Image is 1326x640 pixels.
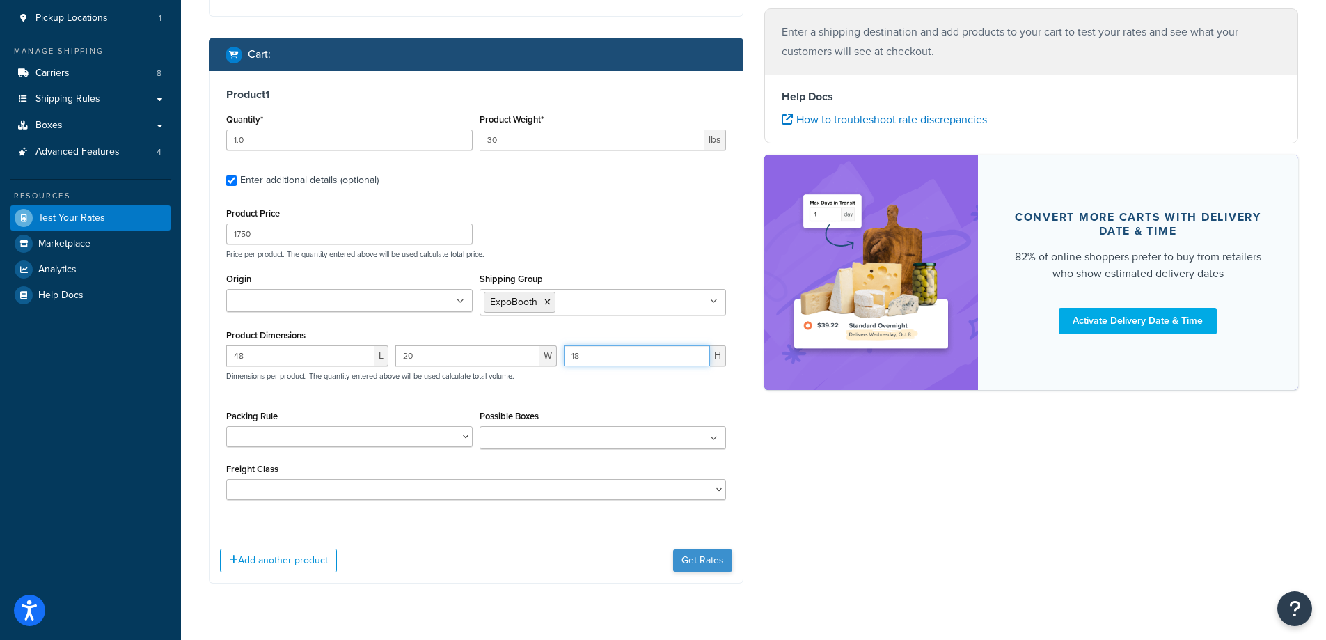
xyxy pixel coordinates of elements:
[226,464,278,474] label: Freight Class
[10,61,171,86] a: Carriers8
[220,549,337,572] button: Add another product
[240,171,379,190] div: Enter additional details (optional)
[480,411,539,421] label: Possible Boxes
[226,274,251,284] label: Origin
[226,88,726,102] h3: Product 1
[673,549,732,572] button: Get Rates
[157,146,161,158] span: 4
[38,264,77,276] span: Analytics
[35,68,70,79] span: Carriers
[159,13,161,24] span: 1
[10,231,171,256] a: Marketplace
[226,411,278,421] label: Packing Rule
[1011,249,1265,282] div: 82% of online shoppers prefer to buy from retailers who show estimated delivery dates
[10,190,171,202] div: Resources
[480,114,544,125] label: Product Weight*
[10,113,171,139] a: Boxes
[38,212,105,224] span: Test Your Rates
[226,208,280,219] label: Product Price
[35,146,120,158] span: Advanced Features
[490,295,537,309] span: ExpoBooth
[226,330,306,341] label: Product Dimensions
[374,345,388,366] span: L
[782,22,1281,61] p: Enter a shipping destination and add products to your cart to test your rates and see what your c...
[226,130,473,150] input: 0.0
[710,345,726,366] span: H
[223,249,729,259] p: Price per product. The quantity entered above will be used calculate total price.
[226,114,263,125] label: Quantity*
[157,68,161,79] span: 8
[10,45,171,57] div: Manage Shipping
[38,290,84,302] span: Help Docs
[10,283,171,308] a: Help Docs
[10,205,171,231] a: Test Your Rates
[480,130,704,150] input: 0.00
[35,13,108,24] span: Pickup Locations
[10,61,171,86] li: Carriers
[782,111,987,127] a: How to troubleshoot rate discrepancies
[10,86,171,112] a: Shipping Rules
[35,120,63,132] span: Boxes
[704,130,726,150] span: lbs
[226,175,237,186] input: Enter additional details (optional)
[10,139,171,165] a: Advanced Features4
[539,345,557,366] span: W
[785,175,957,369] img: feature-image-ddt-36eae7f7280da8017bfb280eaccd9c446f90b1fe08728e4019434db127062ab4.png
[35,93,100,105] span: Shipping Rules
[10,257,171,282] a: Analytics
[10,6,171,31] a: Pickup Locations1
[1277,591,1312,626] button: Open Resource Center
[782,88,1281,105] h4: Help Docs
[223,371,514,381] p: Dimensions per product. The quantity entered above will be used calculate total volume.
[248,48,271,61] h2: Cart :
[10,6,171,31] li: Pickup Locations
[1011,210,1265,238] div: Convert more carts with delivery date & time
[38,238,90,250] span: Marketplace
[480,274,543,284] label: Shipping Group
[1059,308,1217,334] a: Activate Delivery Date & Time
[10,139,171,165] li: Advanced Features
